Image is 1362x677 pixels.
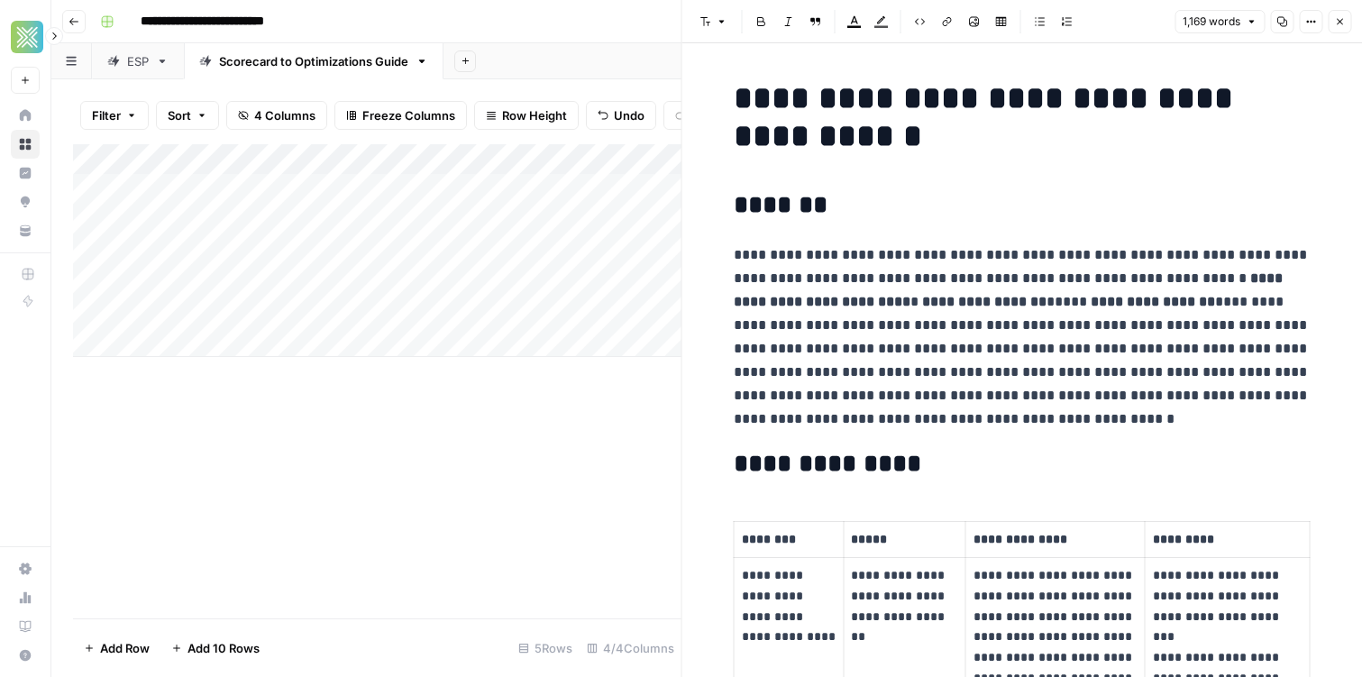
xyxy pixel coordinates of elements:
button: Row Height [474,101,579,130]
span: Undo [614,106,644,124]
a: Your Data [11,216,40,245]
div: 4/4 Columns [580,634,681,663]
button: Undo [586,101,656,130]
span: Add 10 Rows [187,639,260,657]
a: Learning Hub [11,612,40,641]
a: Usage [11,583,40,612]
span: Row Height [502,106,567,124]
span: 1,169 words [1183,14,1240,30]
img: Xponent21 Logo [11,21,43,53]
a: Home [11,101,40,130]
a: Opportunities [11,188,40,216]
button: Help + Support [11,641,40,670]
a: ESP [92,43,184,79]
span: Filter [92,106,121,124]
button: Add 10 Rows [160,634,270,663]
button: Freeze Columns [334,101,467,130]
div: ESP [127,52,149,70]
button: Workspace: Xponent21 [11,14,40,59]
a: Insights [11,159,40,188]
button: 4 Columns [226,101,327,130]
a: Browse [11,130,40,159]
span: 4 Columns [254,106,315,124]
div: Scorecard to Optimizations Guide [219,52,408,70]
button: Sort [156,101,219,130]
div: 5 Rows [511,634,580,663]
a: Scorecard to Optimizations Guide [184,43,443,79]
span: Sort [168,106,191,124]
span: Add Row [100,639,150,657]
a: Settings [11,554,40,583]
button: Filter [80,101,149,130]
button: 1,169 words [1175,10,1265,33]
button: Add Row [73,634,160,663]
span: Freeze Columns [362,106,455,124]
